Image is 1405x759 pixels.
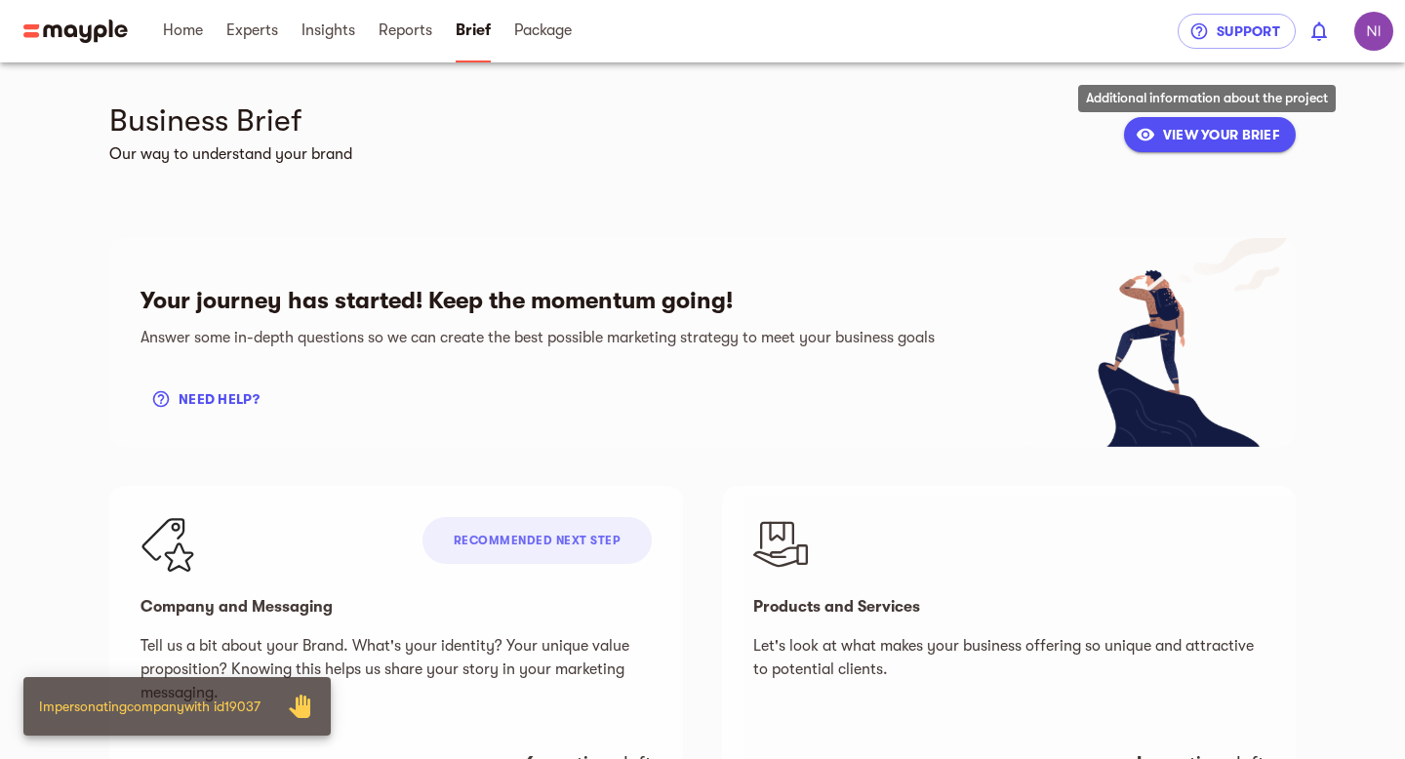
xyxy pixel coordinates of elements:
[753,634,1264,704] p: Let's look at what makes your business offering so unique and attractive to potential clients.
[276,683,323,730] button: Close
[140,517,195,572] img: companyAndMessagingV4
[1140,123,1280,146] span: VIEW YOUR BRIEF
[109,101,1108,140] h4: Business Brief
[753,517,808,572] img: productsAndServicesV4
[276,683,323,730] span: Stop Impersonation
[140,634,652,704] p: Tell us a bit about your Brand. What's your identity? Your unique value proposition? Knowing this...
[456,19,491,42] span: Brief
[163,19,203,42] span: Home
[109,140,1108,168] h6: Our way to understand your brand
[1178,14,1296,49] button: Support
[226,19,278,42] span: Experts
[379,19,432,42] span: Reports
[454,534,621,547] span: Recommended next step
[1124,117,1296,152] button: VIEW YOUR BRIEF
[39,699,261,714] span: Impersonating company with id 19037
[301,19,355,42] span: Insights
[151,389,171,409] span: help_outline
[140,285,999,316] h5: Your journey has started! Keep the momentum going!
[1296,8,1343,55] button: show 0 new notifications
[23,20,128,43] img: Main logo
[514,19,572,42] span: Package
[1354,12,1393,51] img: Ihw7edDTUe5LIcuwUteA
[140,595,652,619] p: Company and Messaging
[753,595,1264,619] p: Products and Services
[155,387,260,411] span: Need Help?
[140,324,1001,351] h6: Answer some in-depth questions so we can create the best possible marketing strategy to meet your...
[140,382,274,416] button: Need Help?
[1193,20,1280,43] span: Support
